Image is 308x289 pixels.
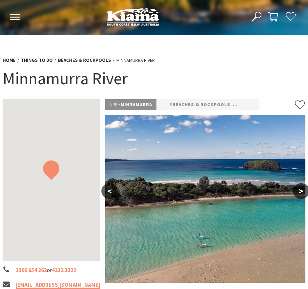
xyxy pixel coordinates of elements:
a: #Beaches & Rockpools [169,101,230,109]
a: Beaches & Rockpools [58,57,111,63]
p: Minnamurra [105,99,156,110]
li: or [3,266,100,275]
img: Kiama Logo [107,8,159,26]
a: [EMAIL_ADDRESS][DOMAIN_NAME] [16,281,100,289]
a: Home [3,57,16,63]
h1: Minnamurra River [3,68,305,89]
span: Area [110,102,121,107]
li: Minnamurra River [116,57,155,64]
img: SUP Minnamurra River [105,115,305,283]
a: 1300 654 262 [16,267,47,274]
a: 4232 3322 [52,267,76,274]
button: < [101,183,118,199]
a: Things To Do [21,57,53,63]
